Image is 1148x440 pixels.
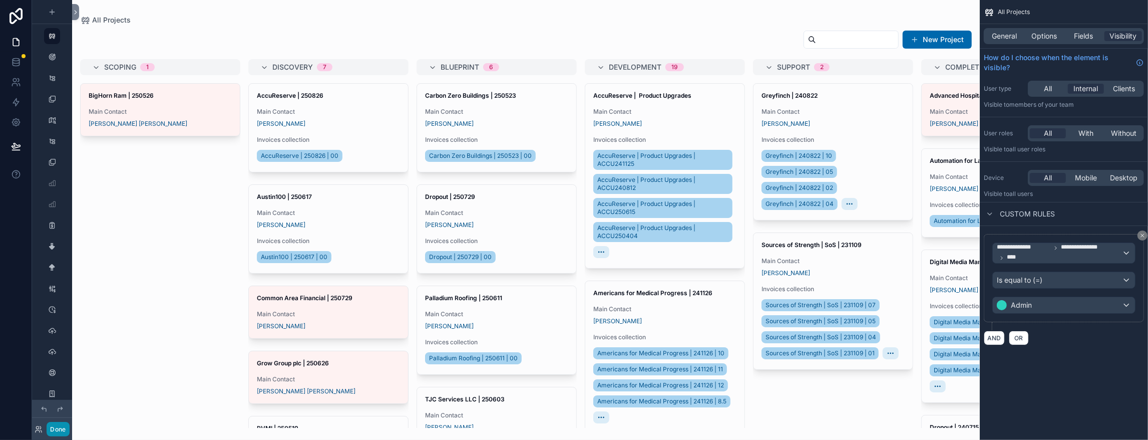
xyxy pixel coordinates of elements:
[984,174,1024,182] label: Device
[984,331,1005,345] button: AND
[997,275,1042,285] span: Is equal to (=)
[984,85,1024,93] label: User type
[984,53,1144,73] a: How do I choose when the element is visible?
[998,8,1030,16] span: All Projects
[1031,31,1057,41] span: Options
[1009,145,1045,153] span: All user roles
[1011,300,1032,310] span: Admin
[984,190,1144,198] p: Visible to
[992,272,1135,289] button: Is equal to (=)
[1044,128,1052,138] span: All
[984,129,1024,137] label: User roles
[47,422,69,436] button: Done
[1110,31,1137,41] span: Visibility
[1075,173,1097,183] span: Mobile
[1000,209,1055,219] span: Custom rules
[984,145,1144,153] p: Visible to
[984,101,1144,109] p: Visible to
[1113,84,1135,94] span: Clients
[1110,173,1138,183] span: Desktop
[984,53,1132,73] span: How do I choose when the element is visible?
[1074,84,1098,94] span: Internal
[1009,190,1033,197] span: all users
[992,31,1017,41] span: General
[1111,128,1137,138] span: Without
[1012,334,1025,342] span: OR
[1044,173,1052,183] span: All
[1074,31,1093,41] span: Fields
[992,297,1135,314] button: Admin
[1009,331,1029,345] button: OR
[1044,84,1052,94] span: All
[1009,101,1074,108] span: Members of your team
[1078,128,1093,138] span: With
